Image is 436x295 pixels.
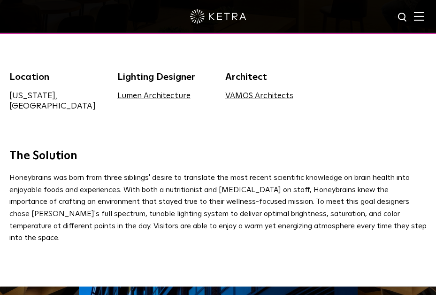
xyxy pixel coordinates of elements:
[225,92,293,100] a: VAMOS Architects
[225,70,319,84] div: Architect
[117,70,211,84] div: Lighting Designer
[190,9,246,23] img: ketra-logo-2019-white
[117,92,191,100] a: Lumen Architecture
[9,174,427,241] span: Honeybrains was born from three siblings' desire to translate the most recent scientific knowledg...
[414,12,424,21] img: Hamburger%20Nav.svg
[9,91,103,111] div: [US_STATE], [GEOGRAPHIC_DATA]
[9,149,427,163] h3: The Solution
[9,70,103,84] div: Location
[397,12,409,23] img: search icon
